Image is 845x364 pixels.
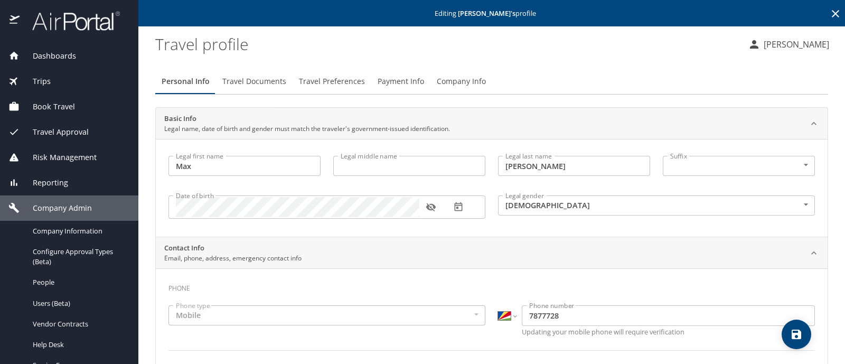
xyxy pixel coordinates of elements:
[156,237,828,269] div: Contact InfoEmail, phone, address, emergency contact info
[156,139,828,237] div: Basic InfoLegal name, date of birth and gender must match the traveler's government-issued identi...
[20,126,89,138] span: Travel Approval
[10,11,21,31] img: icon-airportal.png
[20,50,76,62] span: Dashboards
[222,75,286,88] span: Travel Documents
[142,10,842,17] p: Editing profile
[168,305,485,325] div: Mobile
[155,27,739,60] h1: Travel profile
[378,75,424,88] span: Payment Info
[20,177,68,189] span: Reporting
[162,75,210,88] span: Personal Info
[663,156,815,176] div: ​
[522,329,815,335] p: Updating your mobile phone will require verification
[20,202,92,214] span: Company Admin
[33,298,126,309] span: Users (Beta)
[164,124,450,134] p: Legal name, date of birth and gender must match the traveler's government-issued identification.
[437,75,486,88] span: Company Info
[33,340,126,350] span: Help Desk
[498,195,815,216] div: [DEMOGRAPHIC_DATA]
[782,320,811,349] button: save
[21,11,120,31] img: airportal-logo.png
[156,108,828,139] div: Basic InfoLegal name, date of birth and gender must match the traveler's government-issued identi...
[33,319,126,329] span: Vendor Contracts
[168,277,815,295] h3: Phone
[20,152,97,163] span: Risk Management
[164,243,302,254] h2: Contact Info
[33,247,126,267] span: Configure Approval Types (Beta)
[20,101,75,113] span: Book Travel
[458,8,515,18] strong: [PERSON_NAME] 's
[164,114,450,124] h2: Basic Info
[155,69,828,94] div: Profile
[164,254,302,263] p: Email, phone, address, emergency contact info
[20,76,51,87] span: Trips
[744,35,833,54] button: [PERSON_NAME]
[33,226,126,236] span: Company Information
[33,277,126,287] span: People
[299,75,365,88] span: Travel Preferences
[760,38,829,51] p: [PERSON_NAME]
